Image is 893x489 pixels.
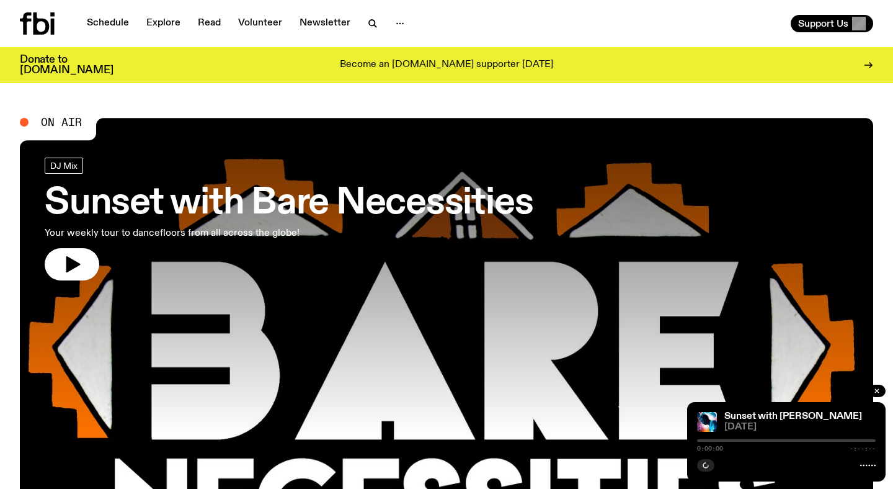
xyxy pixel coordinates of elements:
img: Simon Caldwell stands side on, looking downwards. He has headphones on. Behind him is a brightly ... [697,412,717,432]
a: Read [190,15,228,32]
a: Schedule [79,15,136,32]
p: Your weekly tour to dancefloors from all across the globe! [45,226,362,241]
span: DJ Mix [50,161,78,170]
h3: Sunset with Bare Necessities [45,186,533,221]
a: Sunset with Bare NecessitiesYour weekly tour to dancefloors from all across the globe! [45,158,533,280]
a: Volunteer [231,15,290,32]
a: Explore [139,15,188,32]
p: Become an [DOMAIN_NAME] supporter [DATE] [340,60,553,71]
span: On Air [41,117,82,128]
a: Newsletter [292,15,358,32]
span: [DATE] [724,423,876,432]
h3: Donate to [DOMAIN_NAME] [20,55,113,76]
button: Support Us [791,15,873,32]
span: 0:00:00 [697,446,723,452]
span: Support Us [798,18,848,29]
a: Sunset with [PERSON_NAME] [724,411,862,421]
span: -:--:-- [850,446,876,452]
a: DJ Mix [45,158,83,174]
